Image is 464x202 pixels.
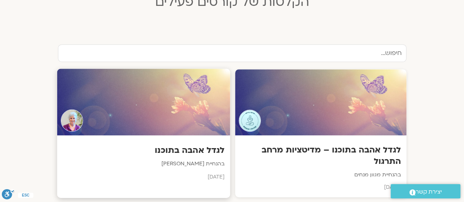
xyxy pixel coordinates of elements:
a: יצירת קשר [391,184,460,198]
span: יצירת קשר [416,187,442,197]
p: [DATE] [241,183,401,192]
img: Teacher [239,110,261,132]
h3: לגדל אהבה בתוכנו – מדיטציות מרחב התרגול [241,144,401,166]
p: בהנחיית מגוון מנחים [241,170,401,179]
h3: לגדל אהבה בתוכנו [62,145,224,156]
p: בהנחיית [PERSON_NAME] [62,159,224,169]
a: Teacherלגדל אהבה בתוכנובהנחיית [PERSON_NAME][DATE] [58,69,229,197]
p: [DATE] [62,172,224,181]
a: Teacherלגדל אהבה בתוכנו – מדיטציות מרחב התרגולבהנחיית מגוון מנחים[DATE] [235,69,406,197]
img: Teacher [61,110,83,132]
input: חיפוש... [58,44,406,62]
